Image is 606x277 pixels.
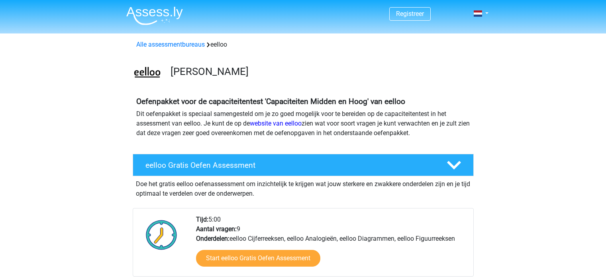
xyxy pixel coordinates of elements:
[190,215,473,276] div: 5:00 9 eelloo Cijferreeksen, eelloo Analogieën, eelloo Diagrammen, eelloo Figuurreeksen
[196,216,208,223] b: Tijd:
[196,225,237,233] b: Aantal vragen:
[136,109,470,138] p: Dit oefenpakket is speciaal samengesteld om je zo goed mogelijk voor te bereiden op de capaciteit...
[250,120,302,127] a: website van eelloo
[136,97,405,106] b: Oefenpakket voor de capaciteitentest 'Capaciteiten Midden en Hoog' van eelloo
[396,10,424,18] a: Registreer
[196,235,229,242] b: Onderdelen:
[129,154,477,176] a: eelloo Gratis Oefen Assessment
[133,40,473,49] div: eelloo
[171,65,467,78] h3: [PERSON_NAME]
[145,161,434,170] h4: eelloo Gratis Oefen Assessment
[133,59,161,87] img: eelloo.png
[196,250,320,267] a: Start eelloo Gratis Oefen Assessment
[126,6,183,25] img: Assessly
[141,215,182,255] img: Klok
[136,41,205,48] a: Alle assessmentbureaus
[133,176,474,198] div: Doe het gratis eelloo oefenassessment om inzichtelijk te krijgen wat jouw sterkere en zwakkere on...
